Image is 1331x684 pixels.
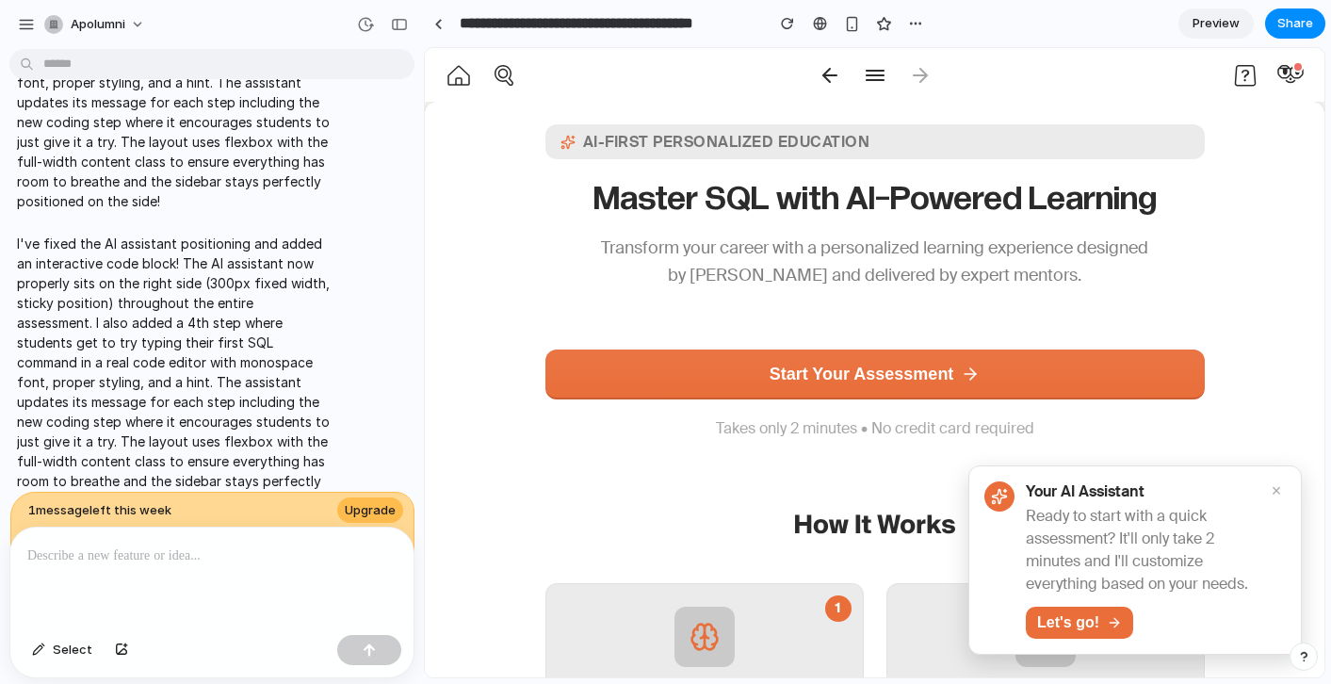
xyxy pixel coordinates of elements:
h2: How It Works [121,465,780,490]
button: Let's go! [601,559,708,591]
h1: Master SQL with AI-Powered Learning [121,134,780,168]
span: 1 message left this week [28,501,171,520]
span: Share [1277,14,1313,33]
a: Upgrade [337,497,403,524]
div: Ready to start with a quick assessment? It'll only take 2 minutes and I'll customize everything b... [601,457,831,547]
span: Select [53,641,92,660]
p: Transform your career with a personalized learning experience designed by [PERSON_NAME] and deliv... [168,187,733,241]
p: I've fixed the AI assistant positioning and added an interactive code block! The AI assistant now... [17,234,332,511]
button: Share [1265,8,1325,39]
button: Select [23,635,102,665]
button: apolumni [37,9,154,40]
span: Upgrade [345,501,396,520]
div: Your AI Assistant [601,433,831,453]
span: AI-First Personalized Education [158,84,446,104]
button: Start Your Assessment [121,301,780,351]
span: Preview [1193,14,1240,33]
div: 1 [400,547,427,574]
a: Preview [1178,8,1254,39]
button: × [842,433,861,452]
span: apolumni [71,15,125,34]
p: Takes only 2 minutes • No credit card required [121,370,780,390]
